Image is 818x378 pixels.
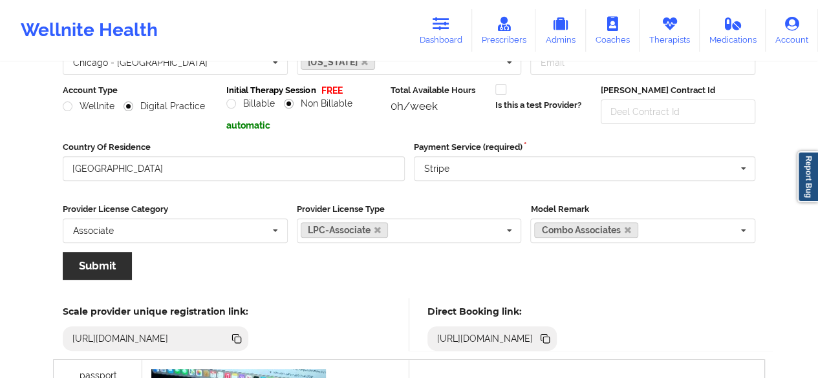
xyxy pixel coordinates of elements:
label: Wellnite [63,101,114,112]
label: Provider License Category [63,203,288,216]
div: 0h/week [391,100,486,112]
a: Account [766,9,818,52]
label: Account Type [63,84,217,97]
div: Associate [73,226,114,235]
a: Dashboard [410,9,472,52]
label: Is this a test Provider? [495,99,581,112]
input: Deel Contract Id [601,100,755,124]
p: automatic [226,119,381,132]
a: Combo Associates [534,222,638,238]
div: Chicago - [GEOGRAPHIC_DATA] [73,58,208,67]
label: Digital Practice [124,101,205,112]
a: Coaches [586,9,640,52]
a: LPC-Associate [301,222,389,238]
a: Prescribers [472,9,536,52]
h5: Scale provider unique registration link: [63,306,248,317]
a: Medications [700,9,766,52]
a: Therapists [640,9,700,52]
label: [PERSON_NAME] Contract Id [601,84,755,97]
a: [US_STATE] [301,54,376,70]
h5: Direct Booking link: [427,306,557,317]
label: Model Remark [530,203,755,216]
label: Payment Service (required) [414,141,756,154]
input: Email [530,50,755,75]
p: FREE [321,84,343,97]
button: Submit [63,252,132,280]
label: Non Billable [284,98,352,109]
label: Total Available Hours [391,84,486,97]
label: Billable [226,98,275,109]
label: Country Of Residence [63,141,405,154]
div: [URL][DOMAIN_NAME] [67,332,174,345]
a: Admins [535,9,586,52]
label: Provider License Type [297,203,522,216]
div: [URL][DOMAIN_NAME] [432,332,539,345]
label: Initial Therapy Session [226,84,316,97]
div: Stripe [424,164,449,173]
a: Report Bug [797,151,818,202]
